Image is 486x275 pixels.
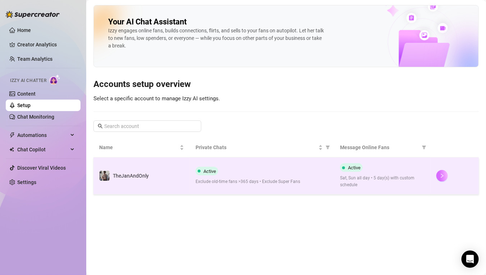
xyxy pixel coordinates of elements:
a: Settings [17,179,36,185]
span: Sat, Sun all day • 5 day(s) with custom schedule [340,175,425,188]
th: Name [93,138,190,157]
a: Discover Viral Videos [17,165,66,171]
span: filter [422,145,426,150]
button: right [436,170,448,182]
span: right [440,173,445,178]
span: filter [326,145,330,150]
span: Chat Copilot [17,144,68,155]
span: Active [348,165,361,170]
span: Active [203,169,216,174]
div: Open Intercom Messenger [462,251,479,268]
span: Exclude old-time fans >365 days • Exclude Super Fans [196,178,329,185]
div: Izzy engages online fans, builds connections, flirts, and sells to your fans on autopilot. Let he... [108,27,324,50]
a: Content [17,91,36,97]
span: Private Chats [196,143,317,151]
span: thunderbolt [9,132,15,138]
a: Creator Analytics [17,39,75,50]
span: search [98,124,103,129]
h2: Your AI Chat Assistant [108,17,187,27]
h3: Accounts setup overview [93,79,479,90]
span: TheJanAndOnly [113,173,149,179]
span: filter [324,142,331,153]
img: TheJanAndOnly [100,171,110,181]
span: Izzy AI Chatter [10,77,46,84]
a: Chat Monitoring [17,114,54,120]
img: Chat Copilot [9,147,14,152]
a: Setup [17,102,31,108]
a: Home [17,27,31,33]
input: Search account [104,122,191,130]
th: Private Chats [190,138,334,157]
img: AI Chatter [49,74,60,85]
span: Name [99,143,178,151]
img: logo-BBDzfeDw.svg [6,11,60,18]
span: Message Online Fans [340,143,419,151]
span: Automations [17,129,68,141]
span: Select a specific account to manage Izzy AI settings. [93,95,220,102]
span: filter [421,142,428,153]
a: Team Analytics [17,56,52,62]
